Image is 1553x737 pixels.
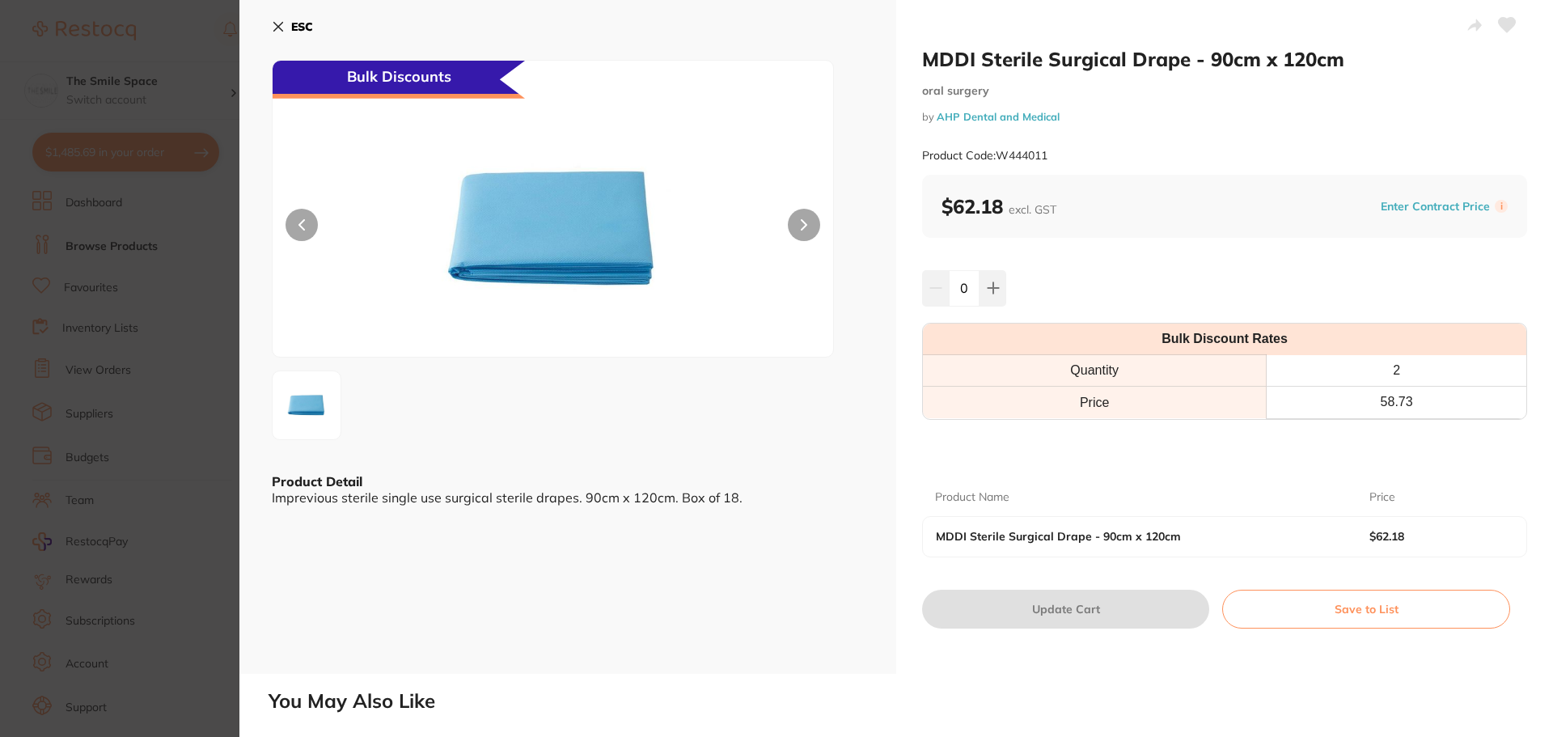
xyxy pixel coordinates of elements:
[272,13,313,40] button: ESC
[385,101,721,357] img: LTYyNzQ3
[922,84,1527,98] small: oral surgery
[1376,199,1495,214] button: Enter Contract Price
[922,47,1527,71] h2: MDDI Sterile Surgical Drape - 90cm x 120cm
[272,473,362,489] b: Product Detail
[935,489,1009,506] p: Product Name
[291,19,313,34] b: ESC
[922,590,1209,629] button: Update Cart
[937,110,1060,123] a: AHP Dental and Medical
[269,690,1547,713] h2: You May Also Like
[273,61,525,99] div: Bulk Discounts
[922,149,1047,163] small: Product Code: W444011
[277,376,336,434] img: LTYyNzQ3
[1267,387,1526,418] th: 58.73
[1267,355,1526,387] th: 2
[923,324,1526,355] th: Bulk Discount Rates
[1009,202,1056,217] span: excl. GST
[1369,530,1500,543] b: $62.18
[1495,200,1508,213] label: i
[272,490,864,505] div: Imprevious sterile single use surgical sterile drapes. 90cm x 120cm. Box of 18.
[1369,489,1395,506] p: Price
[942,194,1056,218] b: $62.18
[922,111,1527,123] small: by
[936,530,1326,543] b: MDDI Sterile Surgical Drape - 90cm x 120cm
[923,387,1267,418] td: Price
[1222,590,1510,629] button: Save to List
[923,355,1267,387] th: Quantity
